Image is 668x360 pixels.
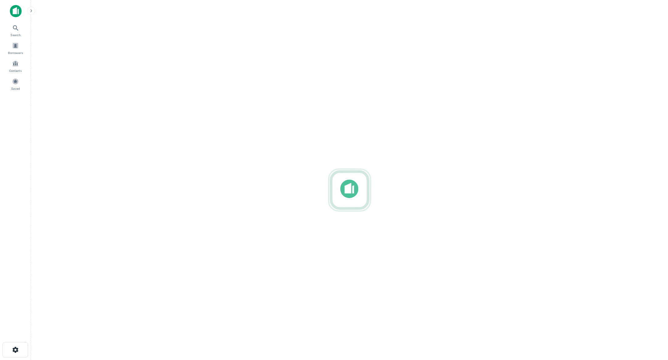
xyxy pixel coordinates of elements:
[2,58,29,74] a: Contacts
[2,22,29,39] a: Search
[9,68,22,73] span: Contacts
[11,86,20,91] span: Saved
[10,5,22,17] img: capitalize-icon.png
[2,40,29,56] a: Borrowers
[8,50,23,55] span: Borrowers
[10,32,21,37] span: Search
[2,76,29,92] a: Saved
[637,311,668,340] iframe: Chat Widget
